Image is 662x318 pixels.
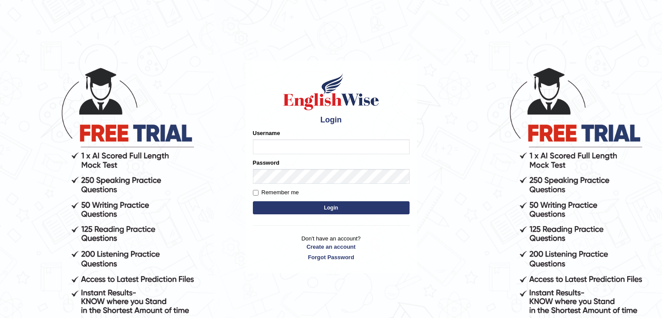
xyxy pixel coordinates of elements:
[253,234,410,261] p: Don't have an account?
[253,243,410,251] a: Create an account
[253,159,279,167] label: Password
[253,116,410,125] h4: Login
[253,129,280,137] label: Username
[282,72,381,112] img: Logo of English Wise sign in for intelligent practice with AI
[253,188,299,197] label: Remember me
[253,201,410,214] button: Login
[253,190,259,196] input: Remember me
[253,253,410,261] a: Forgot Password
